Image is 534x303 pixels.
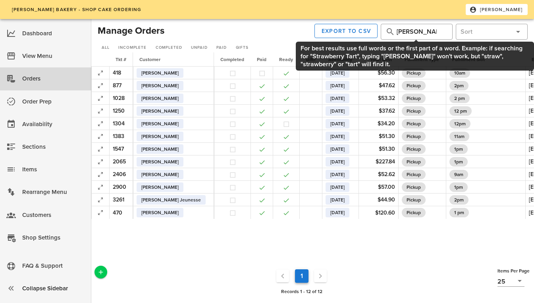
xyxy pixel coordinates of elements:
[141,81,179,90] span: [PERSON_NAME]
[95,156,106,167] button: Expand Record
[95,144,106,155] button: Expand Record
[235,45,249,50] span: Gifts
[109,155,133,168] td: 2065
[107,286,496,297] div: Records 1 - 12 of 12
[220,57,244,62] span: Completed
[407,182,421,192] span: Pickup
[141,144,179,154] span: [PERSON_NAME]
[22,186,85,199] div: Rearrange Menu
[359,155,398,168] td: $227.84
[454,106,467,116] span: 12 pm
[407,68,421,78] span: Pickup
[273,52,299,67] th: Ready
[461,25,510,38] input: Sort
[109,130,133,143] td: 1383
[454,182,463,192] span: 1pm
[101,45,110,50] span: All
[466,4,528,15] button: [PERSON_NAME]
[109,92,133,105] td: 1028
[152,44,186,52] a: Completed
[330,195,345,205] span: [DATE]
[22,163,85,176] div: Items
[141,94,179,103] span: [PERSON_NAME]
[141,68,179,78] span: [PERSON_NAME]
[95,182,106,193] button: Expand Record
[95,80,106,91] button: Expand Record
[301,44,529,68] div: For best results use full words or the first part of a word. Example: if searching for "Strawberr...
[141,170,179,179] span: [PERSON_NAME]
[359,105,398,117] td: $37.62
[330,106,345,116] span: [DATE]
[359,194,398,206] td: $44.90
[454,119,466,128] span: 12pm
[109,117,133,130] td: 1304
[155,45,182,50] span: Completed
[359,92,398,105] td: $53.32
[141,106,179,116] span: [PERSON_NAME]
[191,45,207,50] span: Unpaid
[454,170,463,179] span: 9am
[114,44,150,52] a: Incomplete
[95,169,106,180] button: Expand Record
[22,140,85,153] div: Sections
[279,57,293,62] span: Ready
[133,52,214,67] th: Customer
[330,144,345,154] span: [DATE]
[187,44,211,52] a: Unpaid
[454,68,465,78] span: 10am
[454,157,463,167] span: 1pm
[359,67,398,79] td: $56.30
[109,105,133,117] td: 1250
[22,282,85,295] div: Collapse Sidebar
[139,57,160,62] span: Customer
[497,268,530,274] span: Items Per Page
[98,24,164,38] h2: Manage Orders
[116,57,126,62] span: Tkt #
[95,118,106,129] button: Expand Record
[109,194,133,206] td: 3261
[454,195,464,205] span: 2pm
[98,44,113,52] a: All
[407,132,421,141] span: Pickup
[22,118,85,131] div: Availability
[95,194,106,205] button: Expand Record
[330,68,345,78] span: [DATE]
[381,24,453,40] div: Hit Enter to search
[141,208,179,217] span: [PERSON_NAME]
[214,52,251,67] th: Completed
[109,67,133,79] td: 418
[497,276,524,286] div: 25
[330,208,345,217] span: [DATE]
[141,132,179,141] span: [PERSON_NAME]
[22,259,85,272] div: FAQ & Support
[330,157,345,167] span: [DATE]
[141,195,201,205] span: [PERSON_NAME] Jeunesse
[95,105,106,117] button: Expand Record
[314,24,378,38] button: Export to CSV
[407,157,421,167] span: Pickup
[95,207,106,218] button: Expand Record
[359,143,398,155] td: $51.30
[454,81,464,90] span: 2pm
[141,157,179,167] span: [PERSON_NAME]
[257,57,266,62] span: Paid
[94,266,107,278] button: Add a New Record
[330,132,345,141] span: [DATE]
[407,170,421,179] span: Pickup
[95,67,106,79] button: Expand Record
[330,170,345,179] span: [DATE]
[295,269,308,283] button: Current Page, Page 1
[359,79,398,92] td: $47.62
[407,94,421,103] span: Pickup
[95,93,106,104] button: Expand Record
[330,81,345,90] span: [DATE]
[454,144,463,154] span: 1pm
[109,206,133,219] td: 470
[454,132,465,141] span: 11am
[6,4,147,15] a: [PERSON_NAME] Bakery - Shop Cake Ordering
[213,44,230,52] a: Paid
[359,117,398,130] td: $34.20
[118,45,147,50] span: Incomplete
[321,28,371,35] span: Export to CSV
[359,168,398,181] td: $52.62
